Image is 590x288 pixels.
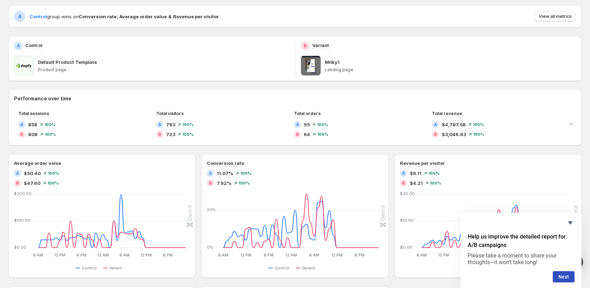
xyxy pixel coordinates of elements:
text: 6 PM [355,253,365,257]
text: $10.00 [400,218,414,223]
h2: A [209,171,212,175]
span: $47.60 [24,180,40,187]
text: 6 AM [120,253,130,257]
span: 100 % [44,122,55,127]
text: $0.00 [14,245,26,250]
span: Total revenue [432,111,462,116]
strong: , [117,14,118,19]
text: 6 AM [33,253,43,257]
text: 12 PM [438,253,449,257]
span: 100 % [240,171,251,175]
h2: Help us improve the detailed report for A/B campaigns [468,233,575,249]
span: Control [29,14,47,19]
strong: Revenue per visitor [173,14,219,19]
span: 100 % [48,171,59,175]
span: 783 [166,121,175,128]
h2: B [16,181,19,185]
p: Product page [38,67,289,73]
h2: A [158,122,161,127]
span: 100 % [317,122,328,127]
h2: A [434,122,437,127]
h2: B [296,132,299,136]
p: Control [25,42,42,49]
text: 6 PM [163,253,173,257]
span: 100 % [430,181,441,185]
text: 12 PM [332,253,343,257]
img: Default Product Template [14,56,34,75]
h2: B [434,132,437,136]
span: 808 [28,131,38,138]
span: 7.92% [217,180,231,187]
h2: B [20,132,23,136]
span: 64 [304,131,310,138]
h3: Conversion rate [207,160,244,167]
span: Total orders [294,111,321,116]
text: 6 PM [264,253,274,257]
h3: Revenue per visitor [400,160,445,167]
span: $3,046.63 [442,131,466,138]
span: 100 % [182,122,194,127]
span: 11.07% [217,170,233,177]
text: $200.00 [14,191,32,196]
span: Total sessions [18,111,49,116]
span: $50.40 [24,170,41,177]
span: 858 [28,121,37,128]
h2: A [16,171,19,175]
button: Variant [296,264,318,272]
h2: B [158,132,161,136]
text: 6 AM [417,253,427,257]
button: Expand chart [566,119,576,129]
div: Help us improve the detailed report for A/B campaigns [468,219,575,282]
strong: & [168,14,172,19]
span: 95 [304,121,310,128]
span: 100 % [317,132,328,136]
span: Control [275,265,289,271]
text: $100.00 [14,218,31,223]
p: Milky1 [325,59,340,66]
p: Default Product Template [38,59,97,66]
span: Variant [109,265,122,271]
span: View all metrics [539,14,572,19]
h2: A [17,43,20,49]
button: Variant [103,264,125,272]
p: Landing page [325,67,576,73]
span: $6.11 [410,170,421,177]
text: 12 PM [141,253,152,257]
text: 6 AM [309,253,319,257]
text: 12 AM [97,253,109,257]
span: Control [82,265,97,271]
text: 6 AM [218,253,228,257]
span: $4,787.58 [442,121,466,128]
span: 100 % [182,132,194,136]
p: Variant [312,42,329,49]
span: 100 % [428,171,440,175]
h2: A [296,122,299,127]
button: Control [268,264,292,272]
button: Hide survey [566,219,575,227]
button: Control [76,264,99,272]
h2: A [402,171,405,175]
h2: B [209,181,212,185]
strong: Conversion rate [79,14,117,19]
strong: Average order value [119,14,167,19]
text: $20.00 [400,191,415,196]
span: group wins on . [29,14,220,19]
text: 12 PM [240,253,251,257]
button: View all metrics [535,12,576,21]
button: Next question [553,271,575,282]
h2: B [402,181,405,185]
h2: Performance over time [14,95,576,102]
text: $0.00 [400,245,412,250]
span: 723 [166,131,175,138]
span: 100 % [45,132,56,136]
p: Please take a moment to share your thoughts—it won’t take long! [468,252,575,266]
h2: A [18,13,21,20]
text: 12 AM [286,253,297,257]
span: Total visitors [156,111,184,116]
h2: A [20,122,23,127]
span: Variant [302,265,315,271]
span: $4.21 [410,180,423,187]
img: Milky1 [301,56,321,75]
text: 20% [207,207,216,212]
h3: Average order value [14,160,61,167]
